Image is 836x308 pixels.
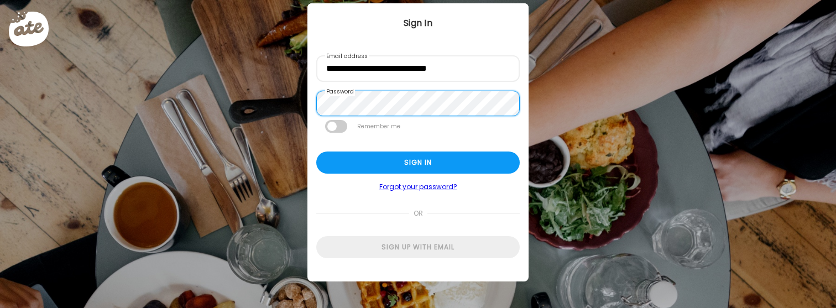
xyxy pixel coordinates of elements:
[307,17,529,30] div: Sign In
[325,87,355,96] label: Password
[316,152,520,174] div: Sign in
[316,236,520,258] div: Sign up with email
[325,52,369,61] label: Email address
[356,120,401,133] label: Remember me
[316,182,520,191] a: Forgot your password?
[409,202,427,225] span: or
